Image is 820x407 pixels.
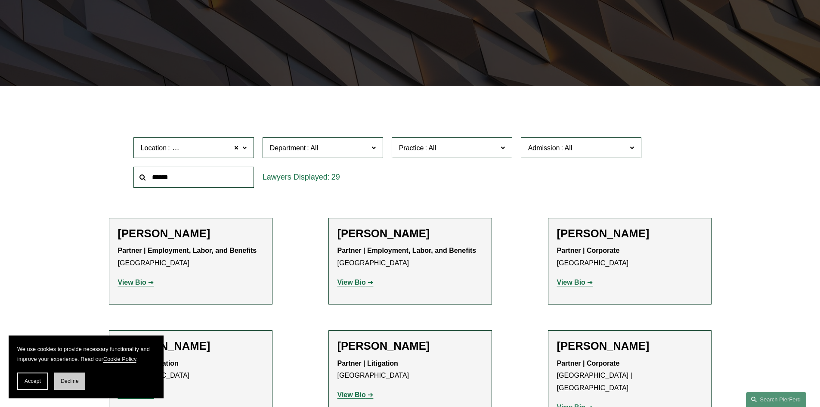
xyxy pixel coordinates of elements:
p: We use cookies to provide necessary functionality and improve your experience. Read our . [17,344,155,364]
button: Decline [54,373,85,390]
span: Admission [528,144,560,152]
strong: Partner | Employment, Labor, and Benefits [118,247,257,254]
h2: [PERSON_NAME] [557,227,702,240]
section: Cookie banner [9,336,164,398]
a: View Bio [337,391,374,398]
h2: [PERSON_NAME] [118,227,263,240]
button: Accept [17,373,48,390]
span: Location [141,144,167,152]
p: [GEOGRAPHIC_DATA] [557,245,702,270]
h2: [PERSON_NAME] [337,227,483,240]
span: [GEOGRAPHIC_DATA] [171,143,243,154]
h2: [PERSON_NAME] [337,339,483,353]
a: View Bio [557,279,593,286]
strong: Partner | Corporate [557,247,620,254]
span: Decline [61,378,79,384]
span: Department [270,144,306,152]
span: Accept [25,378,41,384]
a: Cookie Policy [103,356,136,362]
strong: View Bio [337,279,366,286]
span: 29 [331,173,340,181]
p: [GEOGRAPHIC_DATA] [337,245,483,270]
strong: Partner | Corporate [557,360,620,367]
p: [GEOGRAPHIC_DATA] [337,357,483,382]
h2: [PERSON_NAME] [557,339,702,353]
h2: [PERSON_NAME] [118,339,263,353]
strong: View Bio [118,279,146,286]
a: View Bio [337,279,374,286]
strong: Partner | Litigation [337,360,398,367]
p: [GEOGRAPHIC_DATA] [118,357,263,382]
a: View Bio [118,279,154,286]
strong: Partner | Employment, Labor, and Benefits [337,247,477,254]
p: [GEOGRAPHIC_DATA] [118,245,263,270]
strong: View Bio [337,391,366,398]
a: Search this site [746,392,806,407]
strong: View Bio [557,279,585,286]
p: [GEOGRAPHIC_DATA] | [GEOGRAPHIC_DATA] [557,357,702,395]
span: Practice [399,144,424,152]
